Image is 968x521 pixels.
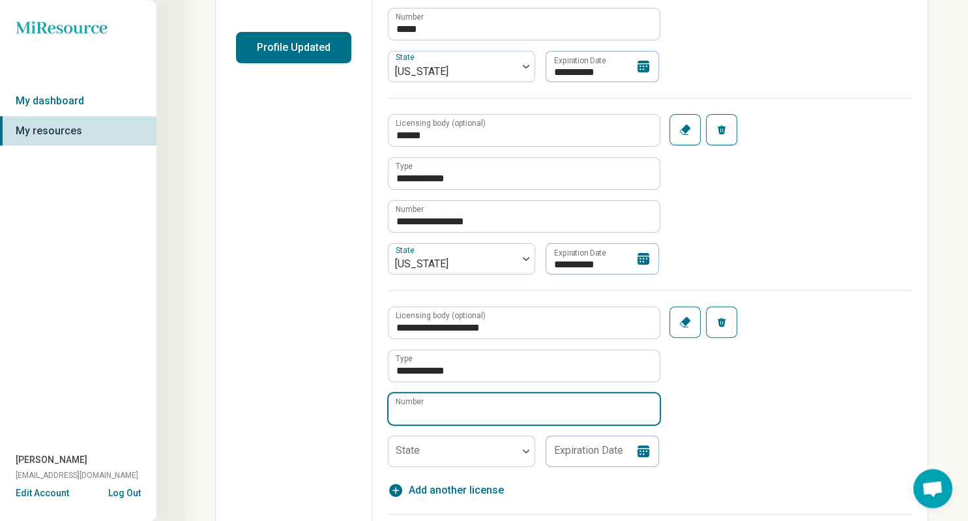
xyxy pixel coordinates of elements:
[389,158,660,189] input: credential.licenses.1.name
[389,350,660,381] input: credential.licenses.2.name
[396,162,413,170] label: Type
[16,486,69,500] button: Edit Account
[913,469,952,508] div: Open chat
[396,205,424,213] label: Number
[396,355,413,363] label: Type
[16,469,138,481] span: [EMAIL_ADDRESS][DOMAIN_NAME]
[396,398,424,406] label: Number
[396,119,486,127] label: Licensing body (optional)
[396,312,486,320] label: Licensing body (optional)
[409,483,504,498] span: Add another license
[236,32,351,63] button: Profile Updated
[396,245,417,254] label: State
[396,53,417,62] label: State
[396,444,420,456] label: State
[388,483,504,498] button: Add another license
[396,13,424,21] label: Number
[16,453,87,467] span: [PERSON_NAME]
[108,486,141,497] button: Log Out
